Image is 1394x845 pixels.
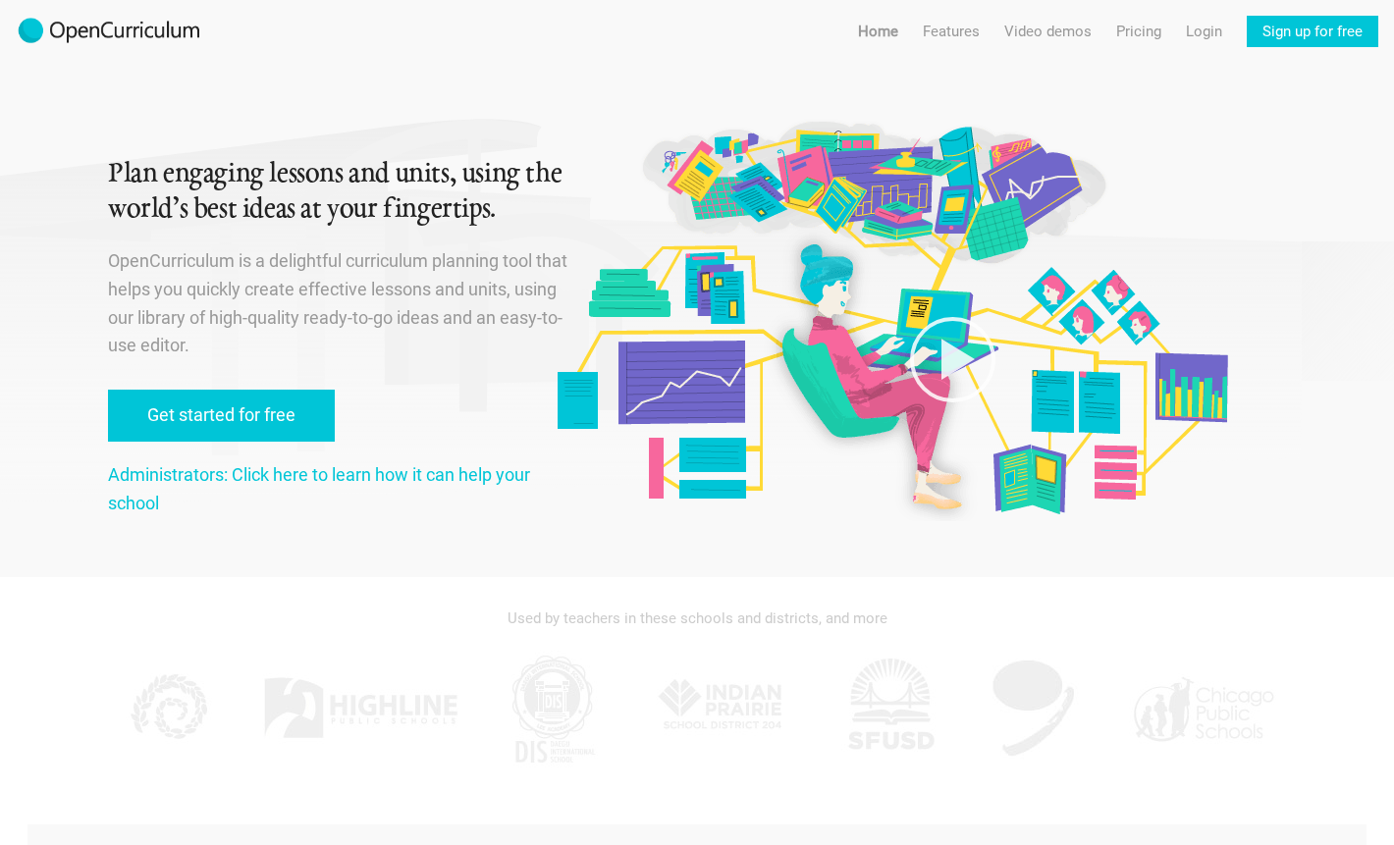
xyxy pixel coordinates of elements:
img: AGK.jpg [985,650,1083,767]
img: Original illustration by Malisa Suchanya, Oakland, CA (malisasuchanya.com) [550,118,1233,521]
p: OpenCurriculum is a delightful curriculum planning tool that helps you quickly create effective l... [108,247,571,360]
img: Highline.jpg [262,650,458,767]
a: Sign up for free [1247,16,1378,47]
a: Get started for free [108,390,335,442]
a: Home [858,16,898,47]
a: Video demos [1004,16,1092,47]
a: Login [1186,16,1222,47]
img: DIS.jpg [504,650,602,767]
a: Pricing [1116,16,1161,47]
img: IPSD.jpg [648,650,795,767]
div: Used by teachers in these schools and districts, and more [108,597,1286,640]
img: CPS.jpg [1129,650,1276,767]
h1: Plan engaging lessons and units, using the world’s best ideas at your fingertips. [108,157,571,228]
img: KPPCS.jpg [118,650,216,767]
img: 2017-logo-m.png [16,16,202,47]
a: Features [923,16,980,47]
img: SFUSD.jpg [841,650,939,767]
a: Administrators: Click here to learn how it can help your school [108,464,530,513]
